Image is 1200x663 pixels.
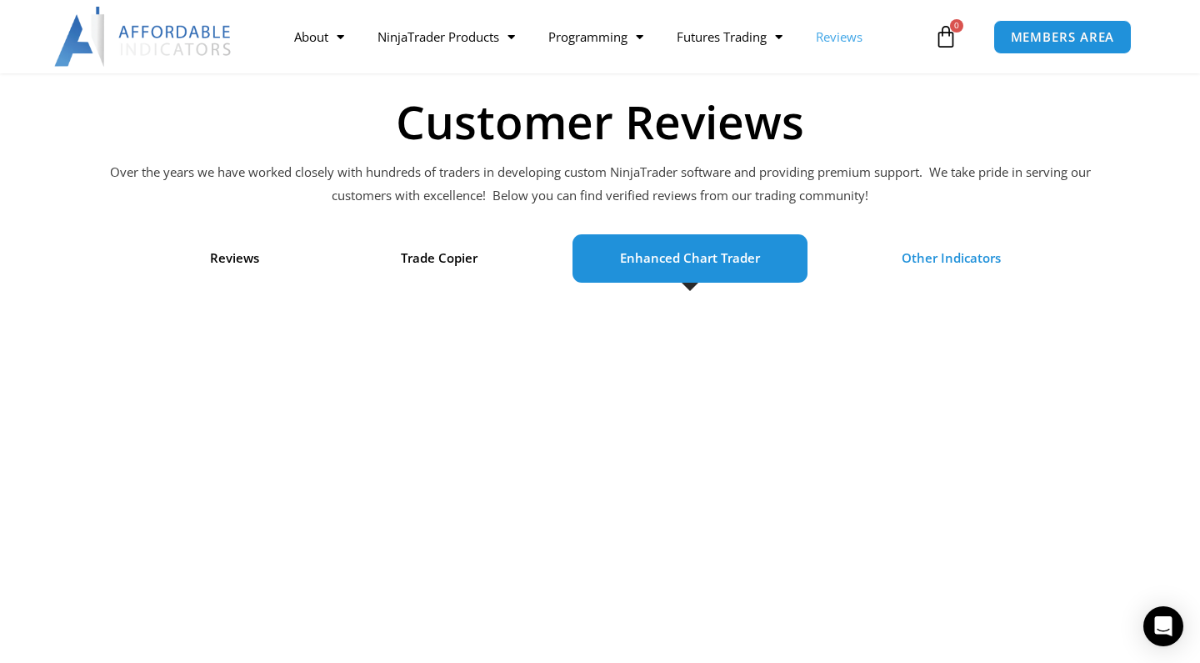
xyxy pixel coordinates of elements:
[799,18,879,56] a: Reviews
[1011,31,1115,43] span: MEMBERS AREA
[993,20,1132,54] a: MEMBERS AREA
[210,247,259,270] span: Reviews
[277,18,361,56] a: About
[108,161,1092,208] p: Over the years we have worked closely with hundreds of traders in developing custom NinjaTrader s...
[909,13,982,61] a: 0
[401,247,477,270] span: Trade Copier
[361,18,532,56] a: NinjaTrader Products
[660,18,799,56] a: Futures Trading
[620,247,760,270] span: Enhanced Chart Trader
[25,98,1175,144] h1: Customer Reviews
[902,247,1001,270] span: Other Indicators
[532,18,660,56] a: Programming
[277,18,930,56] nav: Menu
[54,7,233,67] img: LogoAI | Affordable Indicators – NinjaTrader
[1143,606,1183,646] div: Open Intercom Messenger
[950,19,963,33] span: 0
